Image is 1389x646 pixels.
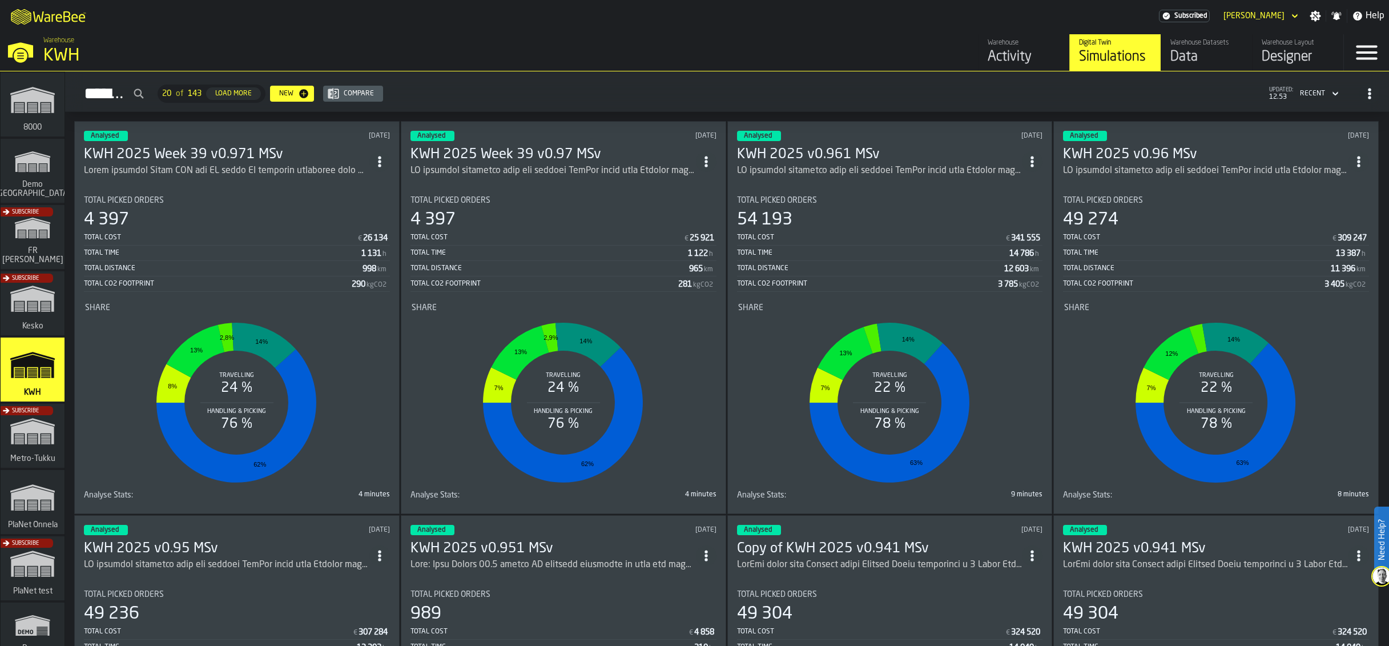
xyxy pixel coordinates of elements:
div: Updated: 03/10/2025, 13.20.42 Created: 03/10/2025, 13.14.36 [260,132,389,140]
div: Title [410,590,716,599]
span: € [1006,629,1010,637]
button: button-New [270,86,314,102]
a: link-to-/wh/i/b2e041e4-2753-4086-a82a-958e8abdd2c7/simulations [1,73,65,139]
div: Stat Value [1331,264,1355,274]
div: Stat Value [1336,249,1360,258]
div: Total CO2 Footprint [84,280,352,288]
div: KWH 2025 v0.961 MSv [737,146,1022,164]
div: Total Cost [84,234,357,242]
div: Stat Value [361,249,381,258]
div: 9 minutes [892,491,1042,499]
span: Analyse Stats: [84,491,133,500]
div: LO ipsumdol sitametco adip eli seddoei TemPor incid utla Etdolor magna Aliquae Admin veniamquis n... [1063,164,1348,178]
span: Share [738,303,763,312]
div: New [275,90,298,98]
label: button-toggle-Menu [1344,34,1389,71]
span: h [1035,250,1039,258]
div: Total Cost [410,234,683,242]
div: Designer [1262,48,1334,66]
div: ItemListCard-DashboardItemContainer [74,121,400,514]
div: LO ipsumdol sitametco adip eli seddoei TemPor incid utla Etdolor magna Aliquae Admin veniamquis n... [737,164,1022,178]
div: 4 397 [84,210,129,230]
div: Stat Value [359,628,388,637]
div: Updated: 24/09/2025, 17.00.20 Created: 24/09/2025, 16.54.53 [260,526,389,534]
span: Subscribe [12,209,39,215]
span: h [1362,250,1366,258]
div: Title [737,590,1043,599]
span: Total Picked Orders [1063,196,1143,205]
div: Total CO2 Footprint [737,280,999,288]
div: DropdownMenuValue-4 [1300,90,1325,98]
div: Total Distance [737,264,1005,272]
h2: button-Simulations [65,71,1389,112]
span: 20 [162,89,171,98]
div: Title [410,491,561,500]
div: Total CO2 Footprint [410,280,678,288]
a: link-to-/wh/i/4997fd2e-b49d-4f54-bded-4d656ae6fc97/simulations [1,139,65,205]
span: Total Picked Orders [84,196,164,205]
div: ItemListCard-DashboardItemContainer [727,121,1053,514]
section: card-SimulationDashboardCard-analyzed [84,187,390,504]
div: stat-Share [1064,303,1368,488]
span: kgCO2 [1346,281,1366,289]
div: Total Distance [1063,264,1331,272]
span: Analysed [417,133,445,139]
button: button-Load More [206,87,261,100]
div: Copy of KWH 2025 v0.941 MSv [737,540,1022,558]
div: 49 274 [1063,210,1118,230]
div: Added separate Stock UOM for KG items KG products separated with own process LayOut minor fixe Up... [84,164,369,178]
h3: KWH 2025 Week 39 v0.97 MSv [410,146,696,164]
span: Help [1366,9,1384,23]
div: Total Cost [1063,234,1331,242]
div: status-3 2 [84,525,128,535]
div: KWH 2025 Week 39 v0.971 MSv [84,146,369,164]
a: link-to-/wh/i/3eadc3b7-34a2-4087-9a89-6289a5df3a74/simulations [1,205,65,271]
div: stat-Total Picked Orders [84,196,390,292]
a: link-to-/wh/i/dd065d0c-364e-4df0-84c5-216659efc397/simulations [1,404,65,470]
span: Analyse Stats: [1063,491,1112,500]
span: Subscribe [12,408,39,414]
div: Stat Value [363,234,388,243]
div: status-3 2 [1063,525,1107,535]
div: status-3 2 [1063,131,1107,141]
div: Title [84,196,390,205]
span: Subscribe [12,275,39,282]
div: Stat Value [1338,234,1367,243]
div: Title [412,303,715,312]
span: km [704,266,713,274]
span: Analysed [744,527,772,533]
span: Total Picked Orders [410,590,490,599]
span: € [689,629,693,637]
div: ItemListCard-DashboardItemContainer [1053,121,1379,514]
div: Stat Value [1011,234,1040,243]
span: KWH [22,388,43,397]
div: LayOut minor fixe Updated gates Updated Agent suoritteet x 2 Minor Assignment and Item Set issues... [737,558,1022,572]
div: Total Cost [737,234,1005,242]
div: 49 236 [84,604,139,624]
div: status-3 2 [410,525,454,535]
span: 143 [188,89,202,98]
span: Share [85,303,110,312]
span: kgCO2 [693,281,713,289]
div: Stat Value [1009,249,1034,258]
div: Total Cost [410,628,688,636]
div: Title [738,303,1042,312]
div: Digital Twin [1079,39,1152,47]
label: button-toggle-Settings [1305,10,1326,22]
div: stat-Share [412,303,715,488]
span: Total Picked Orders [410,196,490,205]
div: Total Cost [1063,628,1331,636]
span: Analysed [91,133,119,139]
button: button-Compare [323,86,383,102]
h3: KWH 2025 v0.95 MSv [84,540,369,558]
div: Data [1170,48,1243,66]
div: Total Distance [84,264,363,272]
div: Stat Value [998,280,1018,289]
div: Stat Value [678,280,692,289]
label: button-toggle-Help [1347,9,1389,23]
